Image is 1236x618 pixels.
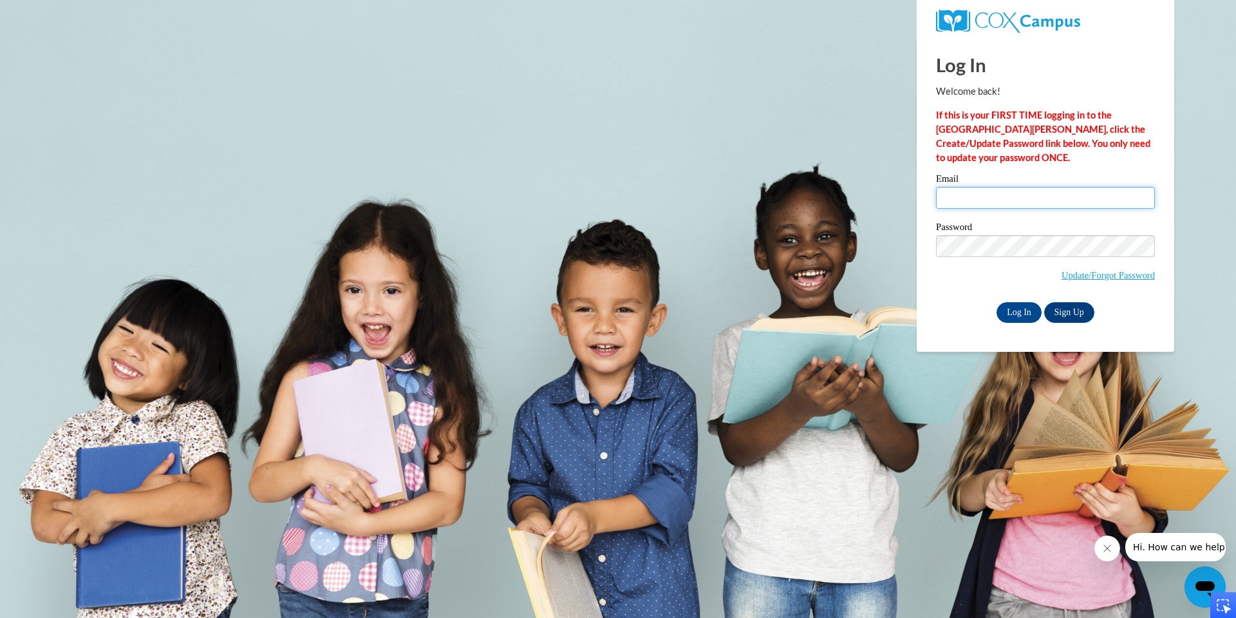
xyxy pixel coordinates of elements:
[936,110,1150,163] strong: If this is your FIRST TIME logging in to the [GEOGRAPHIC_DATA][PERSON_NAME], click the Create/Upd...
[936,222,1155,235] label: Password
[1094,536,1120,561] iframe: Close message
[936,10,1080,33] img: COX Campus
[936,52,1155,78] h1: Log In
[1125,533,1226,561] iframe: Message from company
[8,9,104,19] span: Hi. How can we help?
[936,174,1155,187] label: Email
[1044,302,1094,323] a: Sign Up
[936,84,1155,99] p: Welcome back!
[936,10,1155,33] a: COX Campus
[997,302,1042,323] input: Log In
[1062,270,1155,280] a: Update/Forgot Password
[1184,566,1226,608] iframe: Button to launch messaging window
